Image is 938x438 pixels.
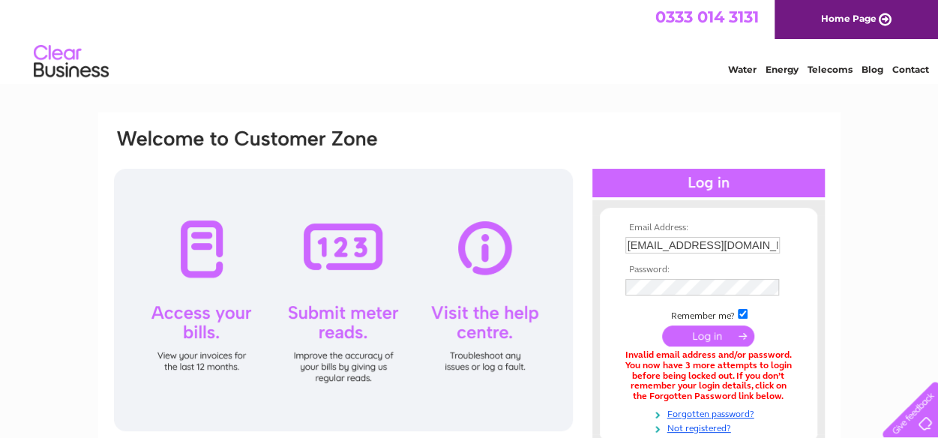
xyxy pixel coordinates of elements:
div: Invalid email address and/or password. You now have 3 more attempts to login before being locked ... [625,350,792,402]
img: logo.png [33,39,109,85]
td: Remember me? [622,307,796,322]
a: Not registered? [625,420,796,434]
input: Submit [662,325,754,346]
a: Contact [892,64,929,75]
a: Forgotten password? [625,406,796,420]
a: Water [728,64,757,75]
a: Telecoms [808,64,853,75]
th: Email Address: [622,223,796,233]
a: Energy [766,64,799,75]
a: Blog [862,64,883,75]
th: Password: [622,265,796,275]
a: 0333 014 3131 [655,7,759,26]
div: Clear Business is a trading name of Verastar Limited (registered in [GEOGRAPHIC_DATA] No. 3667643... [115,8,824,73]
